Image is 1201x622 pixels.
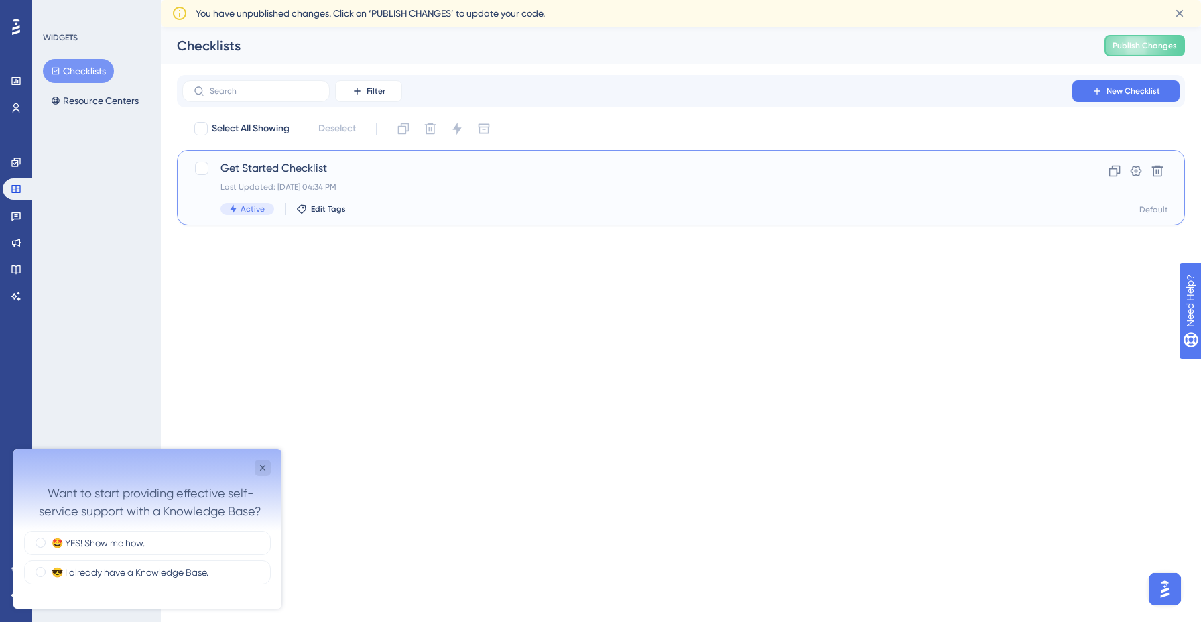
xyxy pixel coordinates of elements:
button: Deselect [306,117,368,141]
span: New Checklist [1107,86,1160,97]
iframe: UserGuiding AI Assistant Launcher [1145,569,1185,609]
div: Default [1139,204,1168,215]
span: Edit Tags [311,204,346,214]
span: Publish Changes [1113,40,1177,51]
button: New Checklist [1072,80,1180,102]
input: Search [210,86,318,96]
button: Resource Centers [43,88,147,113]
span: Select All Showing [212,121,290,137]
iframe: UserGuiding Survey [13,449,281,609]
span: You have unpublished changes. Click on ‘PUBLISH CHANGES’ to update your code. [196,5,545,21]
span: Get Started Checklist [220,160,1034,176]
button: Edit Tags [296,204,346,214]
span: Need Help? [31,3,84,19]
span: Filter [367,86,385,97]
button: Publish Changes [1104,35,1185,56]
span: Deselect [318,121,356,137]
div: Last Updated: [DATE] 04:34 PM [220,182,1034,192]
span: Active [241,204,265,214]
button: Checklists [43,59,114,83]
div: WIDGETS [43,32,78,43]
button: Filter [335,80,402,102]
div: Checklists [177,36,1071,55]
